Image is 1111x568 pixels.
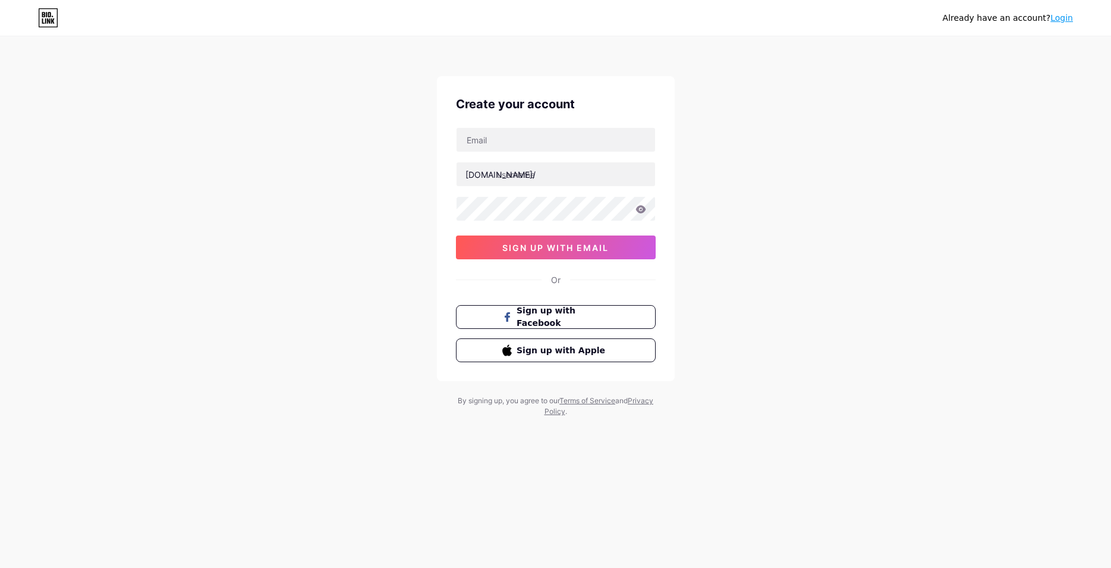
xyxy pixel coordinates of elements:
button: Sign up with Apple [456,338,656,362]
span: Sign up with Apple [517,344,609,357]
div: [DOMAIN_NAME]/ [465,168,536,181]
a: Login [1050,13,1073,23]
a: Terms of Service [559,396,615,405]
div: Or [551,274,561,286]
input: Email [457,128,655,152]
div: Already have an account? [943,12,1073,24]
button: sign up with email [456,236,656,259]
span: Sign up with Facebook [517,305,609,329]
input: username [457,162,655,186]
div: By signing up, you agree to our and . [455,396,657,417]
button: Sign up with Facebook [456,305,656,329]
div: Create your account [456,95,656,113]
span: sign up with email [502,243,609,253]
